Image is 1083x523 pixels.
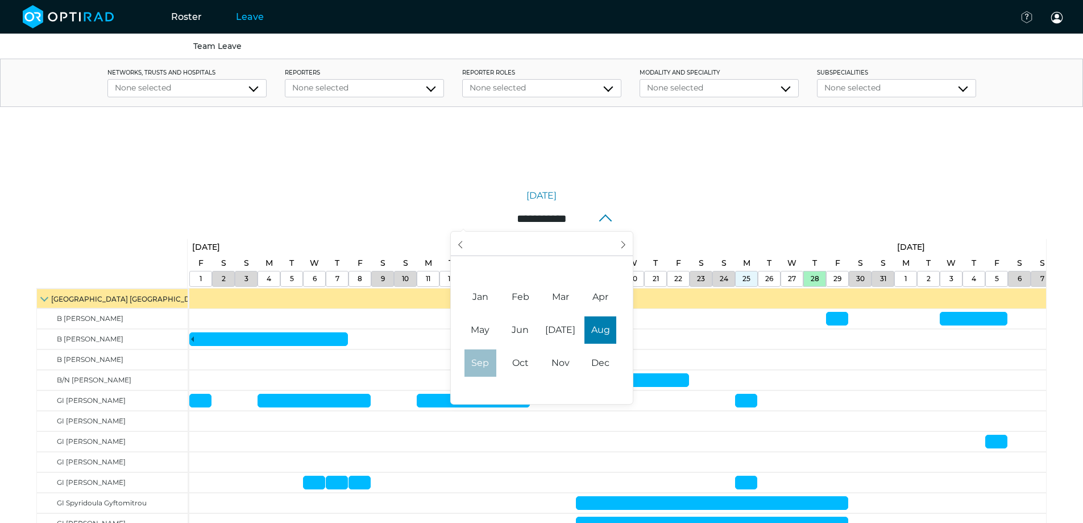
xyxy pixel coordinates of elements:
[193,41,242,51] a: Team Leave
[377,255,388,271] a: August 9, 2025
[287,255,297,271] a: August 5, 2025
[824,82,969,94] div: None selected
[57,437,126,446] span: GI [PERSON_NAME]
[57,314,123,323] span: B [PERSON_NAME]
[584,316,616,344] span: August 1, 2025
[263,255,276,271] a: August 4, 2025
[526,189,557,203] a: [DATE]
[899,255,912,271] a: September 1, 2025
[762,271,776,286] a: August 26, 2025
[969,255,979,271] a: September 4, 2025
[57,499,147,507] span: GI Spyridoula Gyftomitrou
[584,349,616,377] span: December 1, 2025
[853,271,868,286] a: August 30, 2025
[462,68,621,77] label: Reporter roles
[423,271,433,286] a: August 11, 2025
[673,255,684,271] a: August 22, 2025
[717,271,731,286] a: August 24, 2025
[1014,255,1025,271] a: September 6, 2025
[355,271,365,286] a: August 8, 2025
[464,316,496,344] span: May 1, 2025
[264,271,274,286] a: August 4, 2025
[523,238,561,250] input: Year
[992,271,1002,286] a: September 5, 2025
[400,255,411,271] a: August 10, 2025
[923,255,933,271] a: September 2, 2025
[808,271,822,286] a: August 28, 2025
[832,255,843,271] a: August 29, 2025
[877,271,889,286] a: August 31, 2025
[878,255,889,271] a: August 31, 2025
[504,316,536,344] span: June 1, 2025
[650,255,661,271] a: August 21, 2025
[307,255,322,271] a: August 6, 2025
[242,271,251,286] a: August 3, 2025
[944,255,958,271] a: September 3, 2025
[422,255,435,271] a: August 11, 2025
[23,5,114,28] img: brand-opti-rad-logos-blue-and-white-d2f68631ba2948856bd03f2d395fb146ddc8fb01b4b6e9315ea85fa773367...
[764,255,774,271] a: August 26, 2025
[57,335,123,343] span: B [PERSON_NAME]
[51,295,206,303] span: [GEOGRAPHIC_DATA] [GEOGRAPHIC_DATA]
[855,255,866,271] a: August 30, 2025
[831,271,844,286] a: August 29, 2025
[470,82,614,94] div: None selected
[57,355,123,364] span: B [PERSON_NAME]
[545,349,576,377] span: November 1, 2025
[625,255,640,271] a: August 20, 2025
[57,417,126,425] span: GI [PERSON_NAME]
[584,283,616,311] span: April 1, 2025
[333,271,342,286] a: August 7, 2025
[545,316,576,344] span: July 1, 2025
[991,255,1002,271] a: September 5, 2025
[740,255,753,271] a: August 25, 2025
[57,376,131,384] span: B/N [PERSON_NAME]
[310,271,319,286] a: August 6, 2025
[219,271,229,286] a: August 2, 2025
[650,271,662,286] a: August 21, 2025
[640,68,799,77] label: Modality and Speciality
[671,271,685,286] a: August 22, 2025
[57,396,126,405] span: GI [PERSON_NAME]
[742,274,750,283] span: 25
[1037,255,1048,271] a: September 7, 2025
[504,349,536,377] span: October 1, 2025
[378,271,388,286] a: August 9, 2025
[464,349,496,377] span: September 1, 2025
[785,271,799,286] a: August 27, 2025
[196,255,206,271] a: August 1, 2025
[197,271,205,286] a: August 1, 2025
[287,271,297,286] a: August 5, 2025
[464,283,496,311] span: January 1, 2025
[626,271,640,286] a: August 20, 2025
[445,271,457,286] a: August 12, 2025
[719,255,729,271] a: August 24, 2025
[57,478,126,487] span: GI [PERSON_NAME]
[446,255,456,271] a: August 12, 2025
[647,82,791,94] div: None selected
[740,271,753,286] a: August 25, 2025
[107,68,267,77] label: networks, trusts and hospitals
[924,271,933,286] a: September 2, 2025
[696,255,707,271] a: August 23, 2025
[189,239,223,256] a: August 1, 2025
[504,283,536,311] span: February 1, 2025
[241,255,252,271] a: August 3, 2025
[810,255,820,271] a: August 28, 2025
[902,271,910,286] a: September 1, 2025
[785,255,799,271] a: August 27, 2025
[57,458,126,466] span: GI [PERSON_NAME]
[694,271,708,286] a: August 23, 2025
[115,82,259,94] div: None selected
[332,255,342,271] a: August 7, 2025
[1038,271,1047,286] a: September 7, 2025
[285,68,444,77] label: Reporters
[1015,271,1024,286] a: September 6, 2025
[545,283,576,311] span: March 1, 2025
[399,271,412,286] a: August 10, 2025
[817,68,976,77] label: Subspecialities
[947,271,956,286] a: September 3, 2025
[969,271,979,286] a: September 4, 2025
[355,255,366,271] a: August 8, 2025
[218,255,229,271] a: August 2, 2025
